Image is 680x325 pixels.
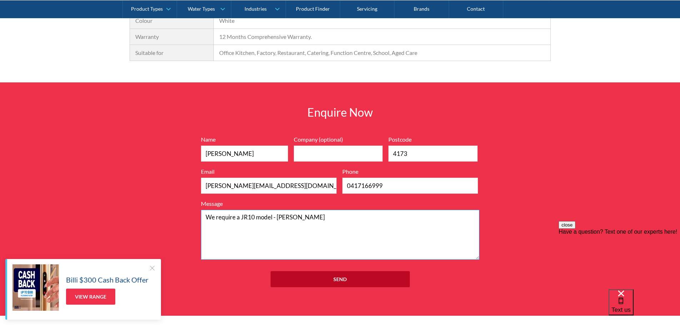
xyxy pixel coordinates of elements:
input: Send [271,271,410,287]
label: Company (optional) [294,135,383,144]
div: Warranty [135,32,208,41]
img: Billi $300 Cash Back Offer [12,264,59,311]
div: Water Types [188,6,215,12]
form: Full Width Form [197,135,483,294]
div: Suitable for [135,49,208,57]
div: 12 Months Comprehensive Warranty. [219,32,545,41]
div: White [219,16,545,25]
div: Office Kitchen, Factory, Restaurant, Catering, Function Centre, School, Aged Care [219,49,545,57]
div: Industries [245,6,267,12]
iframe: podium webchat widget bubble [609,289,680,325]
label: Phone [342,167,478,176]
label: Email [201,167,337,176]
div: Product Types [131,6,163,12]
label: Postcode [388,135,478,144]
iframe: podium webchat widget prompt [559,221,680,298]
a: View Range [66,289,115,305]
label: Name [201,135,288,144]
label: Message [201,199,479,208]
h2: Enquire Now [237,104,444,121]
div: Colour [135,16,208,25]
h5: Billi $300 Cash Back Offer [66,274,148,285]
